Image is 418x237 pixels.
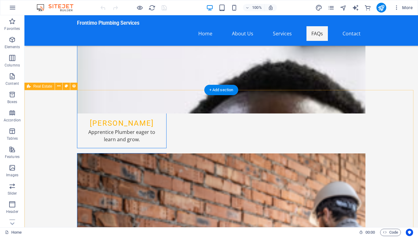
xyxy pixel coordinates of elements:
[370,230,371,235] span: :
[378,4,385,11] i: Publish
[148,4,156,11] button: reload
[6,209,18,214] p: Header
[33,84,52,88] span: Real Estate
[352,4,359,11] i: AI Writer
[148,4,156,11] i: Reload page
[328,4,335,11] button: pages
[5,154,20,159] p: Features
[383,229,398,236] span: Code
[136,4,143,11] button: Click here to leave preview mode and continue editing
[5,63,20,68] p: Columns
[8,191,17,196] p: Slider
[365,229,375,236] span: 00 00
[380,229,401,236] button: Code
[359,229,375,236] h6: Session time
[268,5,273,10] i: On resize automatically adjust zoom level to fit chosen device.
[5,81,19,86] p: Content
[4,26,20,31] p: Favorites
[328,4,335,11] i: Pages (Ctrl+Alt+S)
[5,45,20,49] p: Elements
[4,118,21,123] p: Accordion
[7,99,17,104] p: Boxes
[406,229,413,236] button: Usercentrics
[376,3,386,13] button: publish
[352,4,359,11] button: text_generator
[394,5,413,11] span: More
[35,4,81,11] img: Editor Logo
[204,85,238,95] div: + Add section
[243,4,265,11] button: 100%
[315,4,323,11] button: design
[391,3,415,13] button: More
[315,4,322,11] i: Design (Ctrl+Alt+Y)
[5,229,22,236] a: Click to cancel selection. Double-click to open Pages
[6,173,19,178] p: Images
[7,136,18,141] p: Tables
[340,4,347,11] i: Navigator
[364,4,371,11] i: Commerce
[364,4,372,11] button: commerce
[340,4,347,11] button: navigator
[252,4,262,11] h6: 100%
